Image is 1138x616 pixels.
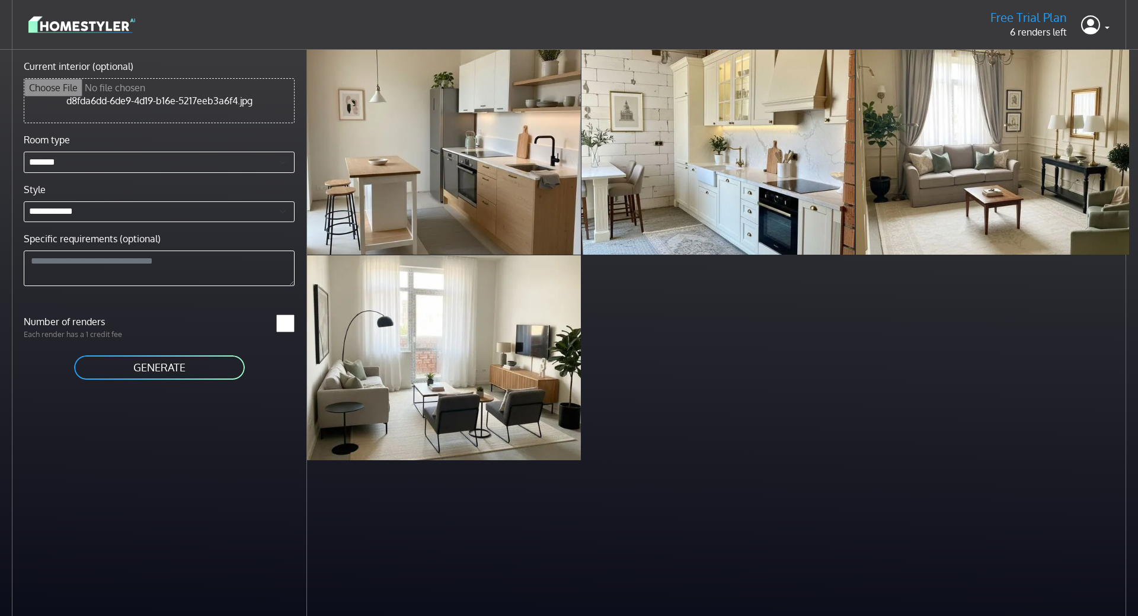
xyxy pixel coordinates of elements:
label: Specific requirements (optional) [24,232,161,246]
p: 6 renders left [990,25,1067,39]
label: Number of renders [17,315,159,329]
label: Current interior (optional) [24,59,133,73]
img: logo-3de290ba35641baa71223ecac5eacb59cb85b4c7fdf211dc9aaecaaee71ea2f8.svg [28,14,135,35]
h5: Free Trial Plan [990,10,1067,25]
label: Room type [24,133,70,147]
button: GENERATE [73,354,246,381]
label: Style [24,182,46,197]
p: Each render has a 1 credit fee [17,329,159,340]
